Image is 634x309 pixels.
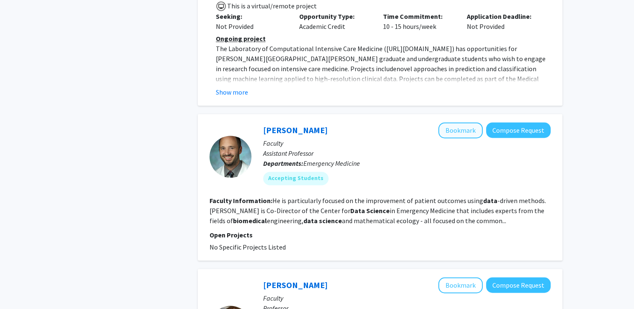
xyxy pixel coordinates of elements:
[303,216,318,225] b: data
[216,87,248,97] button: Show more
[210,243,286,251] span: No Specific Projects Listed
[263,148,551,158] p: Assistant Professor
[483,196,497,205] b: data
[216,44,386,53] span: The Laboratory of Computational Intensive Care Medicine (
[383,11,454,21] p: Time Commitment:
[216,64,539,93] span: novel approaches in prediction and classification using machine learning applied to high-resoluti...
[263,293,551,303] p: Faculty
[263,159,303,167] b: Departments:
[216,44,546,73] span: ) has opportunities for [PERSON_NAME][GEOGRAPHIC_DATA][PERSON_NAME] graduate and undergraduate st...
[6,271,36,303] iframe: Chat
[303,159,360,167] span: Emergency Medicine
[438,277,483,293] button: Add Joel Bader to Bookmarks
[263,125,328,135] a: [PERSON_NAME]
[319,216,342,225] b: science
[210,196,272,205] b: Faculty Information:
[226,2,317,10] span: This is a virtual/remote project
[486,277,551,293] button: Compose Request to Joel Bader
[293,11,377,31] div: Academic Credit
[467,11,538,21] p: Application Deadline:
[377,11,461,31] div: 10 - 15 hours/week
[461,11,544,31] div: Not Provided
[299,11,370,21] p: Opportunity Type:
[263,138,551,148] p: Faculty
[263,172,329,185] mat-chip: Accepting Students
[486,122,551,138] button: Compose Request to Jeremiah Hinson
[350,206,365,215] b: Data
[210,196,546,225] fg-read-more: He is particularly focused on the improvement of patient outcomes using -driven methods. [PERSON_...
[216,11,287,21] p: Seeking:
[438,122,483,138] button: Add Jeremiah Hinson to Bookmarks
[263,280,328,290] a: [PERSON_NAME]
[216,21,287,31] div: Not Provided
[366,206,390,215] b: Science
[233,216,267,225] b: biomedical
[216,44,551,144] p: [URL][DOMAIN_NAME] Priority will be given to applicants who have completed coursework or have a d...
[216,34,266,43] u: Ongoing project
[210,230,551,240] p: Open Projects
